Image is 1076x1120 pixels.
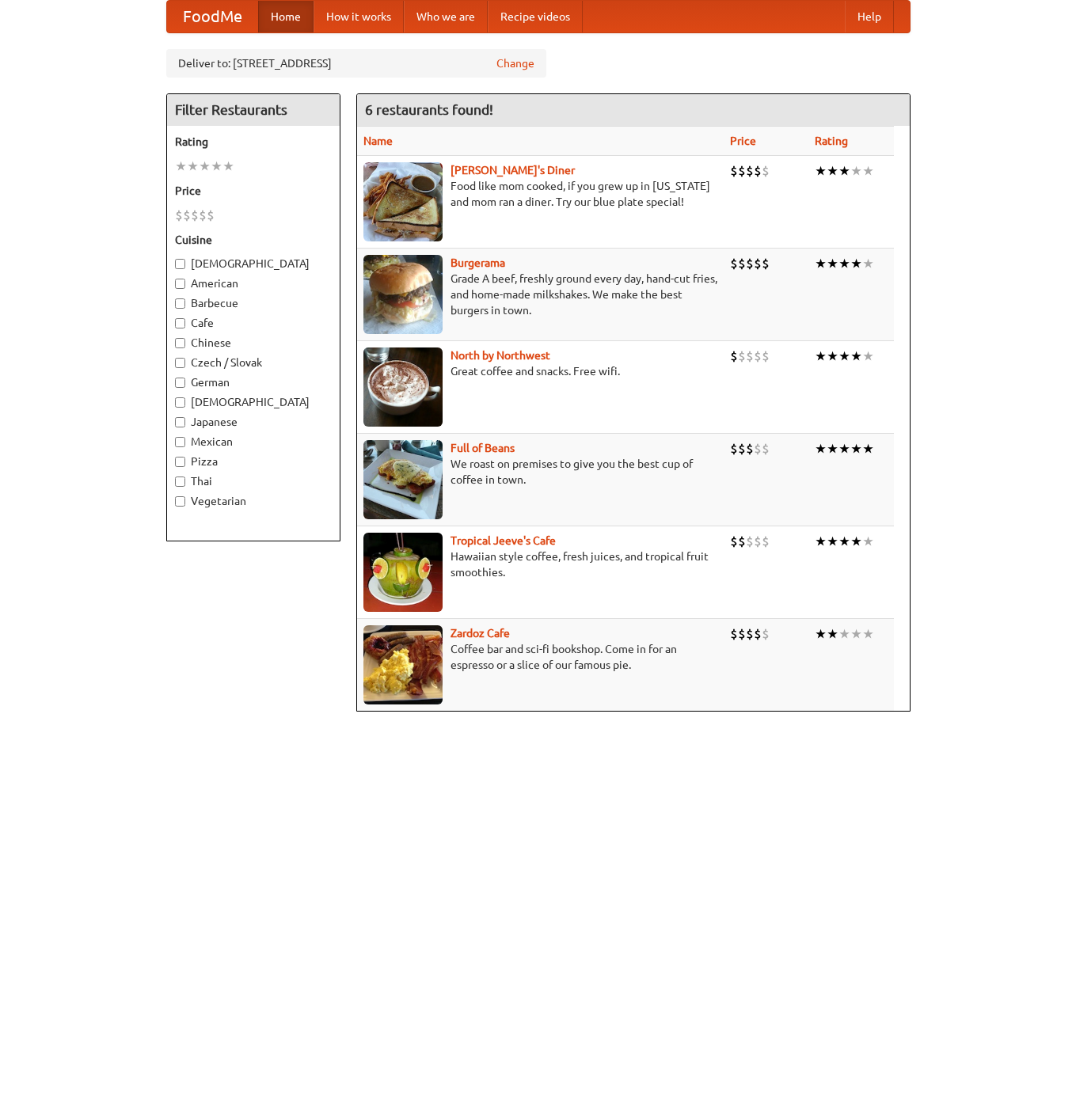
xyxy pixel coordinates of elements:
[746,533,754,550] li: $
[167,94,340,126] h4: Filter Restaurants
[175,473,332,489] label: Thai
[451,627,510,640] a: Zardoz Cafe
[754,625,762,643] li: $
[838,162,850,180] li: ★
[850,625,862,643] li: ★
[762,162,770,180] li: $
[175,493,332,509] label: Vegetarian
[815,347,827,365] li: ★
[827,533,838,550] li: ★
[363,641,717,673] p: Coffee bar and sci-fi bookshop. Come in for an espresso or a slice of our famous pie.
[175,476,185,487] input: Thai
[815,255,827,272] li: ★
[838,625,850,643] li: ★
[762,440,770,457] li: $
[363,255,443,334] img: burgerama.jpg
[363,271,717,318] p: Grade A beef, freshly ground every day, hand-cut fries, and home-made milkshakes. We make the bes...
[827,255,838,272] li: ★
[199,158,211,175] li: ★
[167,1,258,32] a: FoodMe
[827,162,838,180] li: ★
[363,178,717,210] p: Food like mom cooked, if you grew up in [US_STATE] and mom ran a diner. Try our blue plate special!
[738,347,746,365] li: $
[850,440,862,457] li: ★
[187,158,199,175] li: ★
[862,625,874,643] li: ★
[730,135,756,147] a: Price
[838,440,850,457] li: ★
[738,533,746,550] li: $
[862,533,874,550] li: ★
[762,347,770,365] li: $
[175,295,332,311] label: Barbecue
[404,1,488,32] a: Who we are
[211,158,222,175] li: ★
[850,347,862,365] li: ★
[363,440,443,519] img: beans.jpg
[222,158,234,175] li: ★
[175,374,332,390] label: German
[838,347,850,365] li: ★
[365,102,493,117] ng-pluralize: 6 restaurants found!
[862,162,874,180] li: ★
[451,256,505,269] b: Burgerama
[175,355,332,370] label: Czech / Slovak
[175,134,332,150] h5: Rating
[183,207,191,224] li: $
[730,440,738,457] li: $
[175,394,332,410] label: [DEMOGRAPHIC_DATA]
[258,1,314,32] a: Home
[175,279,185,289] input: American
[175,335,332,351] label: Chinese
[838,533,850,550] li: ★
[738,255,746,272] li: $
[827,440,838,457] li: ★
[827,347,838,365] li: ★
[175,437,185,447] input: Mexican
[850,162,862,180] li: ★
[815,162,827,180] li: ★
[175,496,185,507] input: Vegetarian
[363,162,443,241] img: sallys.jpg
[175,256,332,271] label: [DEMOGRAPHIC_DATA]
[363,347,443,427] img: north.jpg
[746,625,754,643] li: $
[175,275,332,291] label: American
[175,158,187,175] li: ★
[815,135,848,147] a: Rating
[363,625,443,704] img: zardoz.jpg
[175,378,185,388] input: German
[730,625,738,643] li: $
[363,549,717,580] p: Hawaiian style coffee, fresh juices, and tropical fruit smoothies.
[754,440,762,457] li: $
[175,298,185,309] input: Barbecue
[850,255,862,272] li: ★
[746,347,754,365] li: $
[166,49,546,78] div: Deliver to: [STREET_ADDRESS]
[754,347,762,365] li: $
[175,183,332,199] h5: Price
[815,440,827,457] li: ★
[862,255,874,272] li: ★
[762,255,770,272] li: $
[730,533,738,550] li: $
[451,349,550,362] a: North by Northwest
[838,255,850,272] li: ★
[175,358,185,368] input: Czech / Slovak
[730,255,738,272] li: $
[827,625,838,643] li: ★
[762,625,770,643] li: $
[754,533,762,550] li: $
[738,162,746,180] li: $
[363,363,717,379] p: Great coffee and snacks. Free wifi.
[754,162,762,180] li: $
[191,207,199,224] li: $
[175,414,332,430] label: Japanese
[175,434,332,450] label: Mexican
[746,440,754,457] li: $
[754,255,762,272] li: $
[363,533,443,612] img: jeeves.jpg
[199,207,207,224] li: $
[451,534,556,547] a: Tropical Jeeve's Cafe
